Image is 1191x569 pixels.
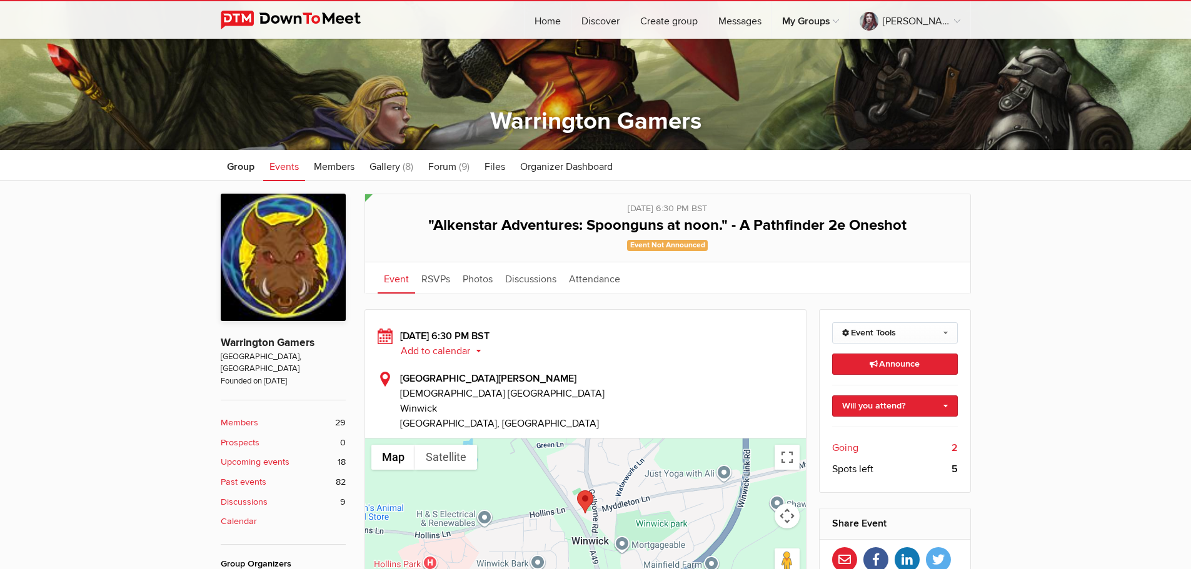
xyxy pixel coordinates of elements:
span: 0 [340,436,346,450]
a: Prospects 0 [221,436,346,450]
span: Members [314,161,354,173]
a: Files [478,150,511,181]
span: Going [832,440,858,455]
b: 5 [952,462,958,477]
div: [DATE] 6:30 PM BST [378,194,958,215]
a: My Groups [772,1,849,39]
button: Show street map [371,445,415,470]
a: Discussions [499,262,563,294]
a: Create group [630,1,708,39]
a: Photos [456,262,499,294]
span: 9 [340,495,346,509]
a: RSVPs [415,262,456,294]
span: Organizer Dashboard [520,161,613,173]
b: Calendar [221,515,257,528]
span: "Alkenstar Adventures: Spoonguns at noon." - A Pathfinder 2e Oneshot [428,216,907,234]
b: 2 [952,440,958,455]
span: Forum [428,161,456,173]
h2: Share Event [832,508,958,538]
a: Events [263,150,305,181]
button: Show satellite imagery [415,445,477,470]
a: Discover [571,1,630,39]
a: Group [221,150,261,181]
span: 29 [335,416,346,430]
a: Gallery (8) [363,150,420,181]
button: Map camera controls [775,503,800,528]
a: Calendar [221,515,346,528]
span: [GEOGRAPHIC_DATA], [GEOGRAPHIC_DATA] [400,417,599,430]
span: Founded on [DATE] [221,375,346,387]
span: Events [269,161,299,173]
button: Toggle fullscreen view [775,445,800,470]
span: (8) [403,161,413,173]
span: 18 [338,455,346,469]
a: Announce [832,354,958,375]
b: [GEOGRAPHIC_DATA][PERSON_NAME] [400,372,576,385]
a: Event Tools [832,322,958,344]
span: (9) [459,161,470,173]
img: Warrington Gamers [221,194,346,321]
b: Discussions [221,495,268,509]
span: Group [227,161,254,173]
img: DownToMeet [221,11,380,29]
span: Announce [870,359,920,369]
span: Event Not Announced [627,240,708,250]
a: Forum (9) [422,150,476,181]
a: Attendance [563,262,626,294]
a: Upcoming events 18 [221,455,346,469]
a: Organizer Dashboard [514,150,619,181]
a: [PERSON_NAME] [850,1,970,39]
span: 82 [336,475,346,489]
a: Warrington Gamers [221,336,314,349]
a: Members [308,150,361,181]
span: Gallery [369,161,400,173]
span: Files [485,161,505,173]
a: Will you attend? [832,395,958,417]
a: Warrington Gamers [490,107,701,136]
a: Home [525,1,571,39]
span: Spots left [832,462,873,477]
div: [DATE] 6:30 PM BST [378,329,794,359]
span: [DEMOGRAPHIC_DATA] [GEOGRAPHIC_DATA] [400,386,794,401]
b: Prospects [221,436,259,450]
span: Winwick [400,401,794,416]
a: Past events 82 [221,475,346,489]
b: Past events [221,475,266,489]
b: Upcoming events [221,455,289,469]
a: Discussions 9 [221,495,346,509]
b: Members [221,416,258,430]
a: Event [378,262,415,294]
a: Members 29 [221,416,346,430]
button: Add to calendar [400,345,491,357]
a: Messages [708,1,771,39]
span: [GEOGRAPHIC_DATA], [GEOGRAPHIC_DATA] [221,351,346,375]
